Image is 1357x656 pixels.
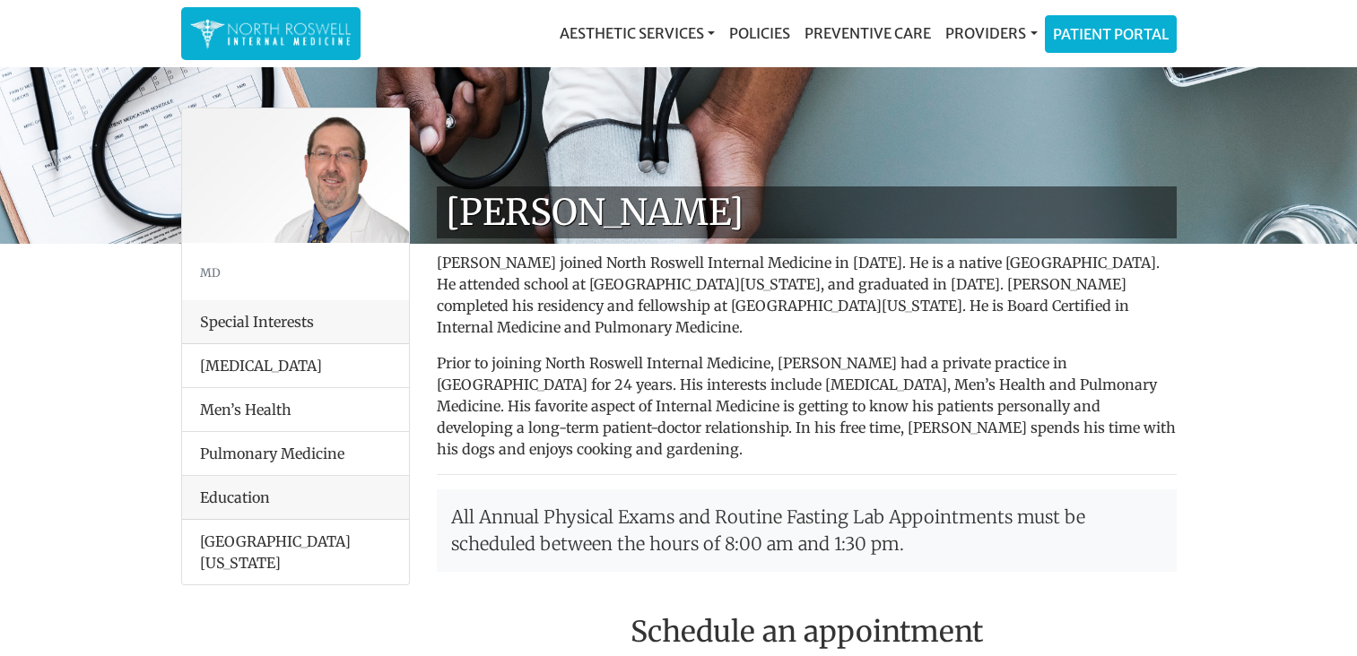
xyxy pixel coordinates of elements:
li: [MEDICAL_DATA] [182,344,409,388]
li: Pulmonary Medicine [182,431,409,476]
li: Men’s Health [182,387,409,432]
p: All Annual Physical Exams and Routine Fasting Lab Appointments must be scheduled between the hour... [437,489,1177,572]
h1: [PERSON_NAME] [437,186,1177,238]
h2: Schedule an appointment [437,615,1177,649]
a: Preventive Care [797,15,938,51]
small: MD [200,265,221,280]
div: Education [182,476,409,520]
p: Prior to joining North Roswell Internal Medicine, [PERSON_NAME] had a private practice in [GEOGRA... [437,352,1177,460]
a: Aesthetic Services [552,15,722,51]
a: Policies [722,15,797,51]
img: Dr. George Kanes [182,108,409,243]
img: North Roswell Internal Medicine [190,16,352,51]
p: [PERSON_NAME] joined North Roswell Internal Medicine in [DATE]. He is a native [GEOGRAPHIC_DATA].... [437,252,1177,338]
a: Patient Portal [1046,16,1176,52]
li: [GEOGRAPHIC_DATA][US_STATE] [182,520,409,584]
div: Special Interests [182,300,409,344]
a: Providers [938,15,1044,51]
